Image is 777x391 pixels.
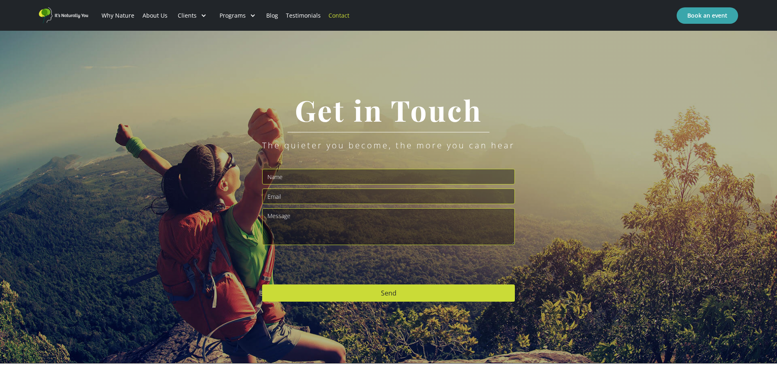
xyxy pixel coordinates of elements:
a: Why Nature [98,2,138,30]
a: Book an event [677,7,738,24]
h1: Get in Touch [283,94,495,126]
a: Blog [262,2,282,30]
a: Contact [325,2,353,30]
div: Programs [213,2,262,30]
iframe: reCAPTCHA [262,249,387,281]
input: Send [262,284,515,302]
div: The quieter you become, the more you can hear [262,141,515,150]
input: Email [262,189,515,204]
a: About Us [138,2,171,30]
div: Clients [178,11,197,20]
input: Name [262,169,515,184]
div: Clients [171,2,213,30]
a: home [39,7,88,23]
form: Email Form [262,169,515,302]
div: Programs [220,11,246,20]
a: Testimonials [282,2,324,30]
